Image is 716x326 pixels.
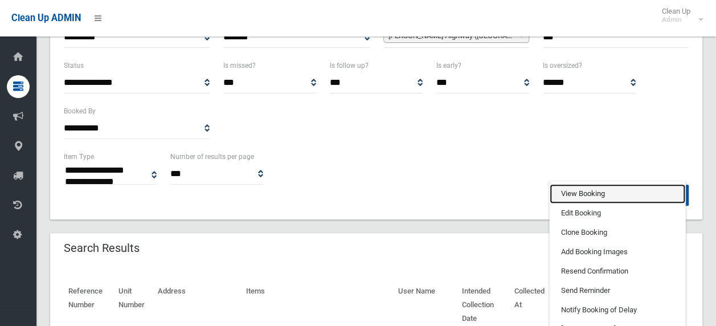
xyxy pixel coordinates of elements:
[550,281,685,300] a: Send Reminder
[550,242,685,262] a: Add Booking Images
[64,59,84,72] label: Status
[170,150,254,163] label: Number of results per page
[662,15,690,24] small: Admin
[64,150,94,163] label: Item Type
[64,105,96,117] label: Booked By
[656,7,702,24] span: Clean Up
[550,184,685,203] a: View Booking
[436,59,461,72] label: Is early?
[11,13,81,23] span: Clean Up ADMIN
[550,262,685,281] a: Resend Confirmation
[50,237,153,259] header: Search Results
[223,59,256,72] label: Is missed?
[543,59,582,72] label: Is oversized?
[330,59,369,72] label: Is follow up?
[550,203,685,223] a: Edit Booking
[550,300,685,320] a: Notify Booking of Delay
[550,223,685,242] a: Clone Booking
